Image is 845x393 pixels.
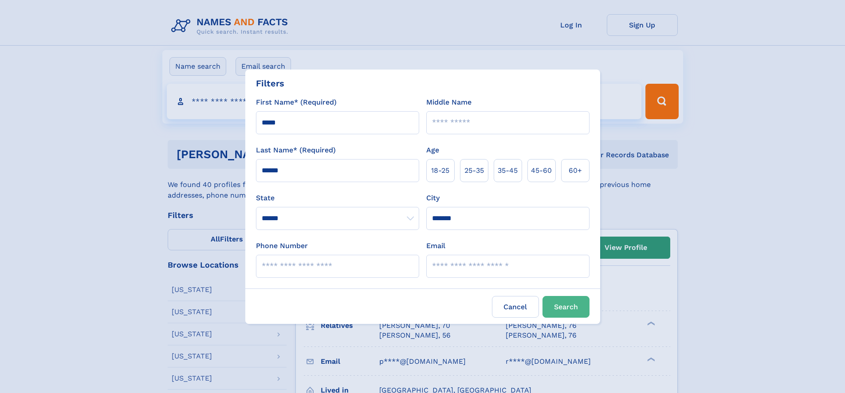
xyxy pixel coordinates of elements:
[256,193,419,203] label: State
[464,165,484,176] span: 25‑35
[492,296,539,318] label: Cancel
[256,77,284,90] div: Filters
[426,241,445,251] label: Email
[256,241,308,251] label: Phone Number
[426,97,472,108] label: Middle Name
[498,165,518,176] span: 35‑45
[426,193,440,203] label: City
[569,165,582,176] span: 60+
[256,145,336,156] label: Last Name* (Required)
[256,97,337,108] label: First Name* (Required)
[426,145,439,156] label: Age
[542,296,590,318] button: Search
[531,165,552,176] span: 45‑60
[431,165,449,176] span: 18‑25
